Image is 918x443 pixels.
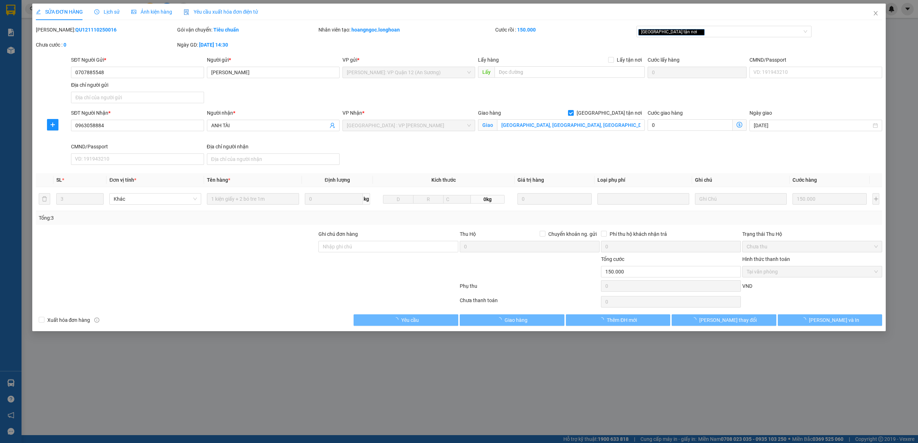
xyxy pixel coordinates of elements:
[177,41,317,49] div: Ngày GD:
[177,26,317,34] div: Gói vận chuyển:
[413,195,444,204] input: R
[39,214,354,222] div: Tổng: 3
[801,317,809,322] span: loading
[809,316,859,324] span: [PERSON_NAME] và In
[478,57,499,63] span: Lấy hàng
[648,119,733,131] input: Cước giao hàng
[431,177,456,183] span: Kích thước
[648,110,683,116] label: Cước giao hàng
[873,10,879,16] span: close
[459,296,600,309] div: Chưa thanh toán
[354,314,458,326] button: Yêu cầu
[545,230,600,238] span: Chuyển khoản ng. gửi
[638,29,705,35] span: [GEOGRAPHIC_DATA] tận nơi
[75,27,117,33] b: QU121110250016
[199,42,228,48] b: [DATE] 14:30
[695,193,787,205] input: Ghi Chú
[207,153,340,165] input: Địa chỉ của người nhận
[749,56,882,64] div: CMND/Passport
[36,41,176,49] div: Chưa cước :
[330,123,335,128] span: user-add
[131,9,136,14] span: picture
[505,316,527,324] span: Giao hàng
[351,27,400,33] b: hoangngoc.longhoan
[383,195,413,204] input: D
[184,9,189,15] img: icon
[131,9,172,15] span: Ảnh kiện hàng
[574,109,645,117] span: [GEOGRAPHIC_DATA] tận nơi
[443,195,471,204] input: C
[648,67,747,78] input: Cước lấy hàng
[207,193,299,205] input: VD: Bàn, Ghế
[471,195,505,204] span: 0kg
[478,110,501,116] span: Giao hàng
[749,110,772,116] label: Ngày giao
[207,143,340,151] div: Địa chỉ người nhận
[184,9,259,15] span: Yêu cầu xuất hóa đơn điện tử
[601,256,624,262] span: Tổng cước
[342,56,475,64] div: VP gửi
[778,314,882,326] button: [PERSON_NAME] và In
[342,110,362,116] span: VP Nhận
[114,194,197,204] span: Khác
[401,316,419,324] span: Yêu cầu
[699,316,757,324] span: [PERSON_NAME] thay đổi
[566,314,671,326] button: Thêm ĐH mới
[213,27,239,33] b: Tiêu chuẩn
[94,9,120,15] span: Lịch sử
[460,231,476,237] span: Thu Hộ
[754,122,871,129] input: Ngày giao
[459,282,600,295] div: Phụ thu
[737,122,742,128] span: dollar-circle
[460,314,564,326] button: Giao hàng
[614,56,645,64] span: Lấy tận nơi
[94,9,99,14] span: clock-circle
[109,177,136,183] span: Đơn vị tính
[866,4,886,24] button: Close
[56,177,62,183] span: SL
[94,318,99,323] span: info-circle
[347,120,471,131] span: Đà Nẵng : VP Thanh Khê
[47,119,58,130] button: plus
[742,283,752,289] span: VND
[39,193,50,205] button: delete
[698,30,702,34] span: close
[63,42,66,48] b: 0
[792,193,867,205] input: 0
[207,109,340,117] div: Người nhận
[318,241,458,252] input: Ghi chú đơn hàng
[495,66,645,78] input: Dọc đường
[71,56,204,64] div: SĐT Người Gửi
[71,92,204,103] input: Địa chỉ của người gửi
[207,177,230,183] span: Tên hàng
[497,317,505,322] span: loading
[599,317,607,322] span: loading
[517,193,592,205] input: 0
[71,109,204,117] div: SĐT Người Nhận
[325,177,350,183] span: Định lượng
[478,66,495,78] span: Lấy
[44,316,93,324] span: Xuất hóa đơn hàng
[672,314,776,326] button: [PERSON_NAME] thay đổi
[747,241,878,252] span: Chưa thu
[648,57,680,63] label: Cước lấy hàng
[71,143,204,151] div: CMND/Passport
[607,230,670,238] span: Phí thu hộ khách nhận trả
[318,231,358,237] label: Ghi chú đơn hàng
[36,9,83,15] span: SỬA ĐƠN HÀNG
[742,230,882,238] div: Trạng thái Thu Hộ
[36,26,176,34] div: [PERSON_NAME]:
[393,317,401,322] span: loading
[517,27,536,33] b: 150.000
[692,173,790,187] th: Ghi chú
[207,56,340,64] div: Người gửi
[478,119,497,131] span: Giao
[517,177,544,183] span: Giá trị hàng
[792,177,817,183] span: Cước hàng
[363,193,370,205] span: kg
[691,317,699,322] span: loading
[347,67,471,78] span: Hồ Chí Minh: VP Quận 12 (An Sương)
[495,26,635,34] div: Cước rồi :
[595,173,692,187] th: Loại phụ phí
[497,119,645,131] input: Giao tận nơi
